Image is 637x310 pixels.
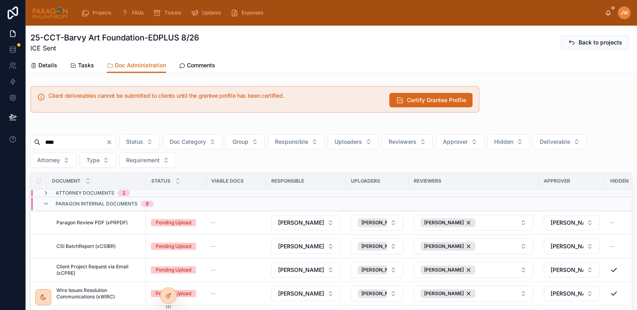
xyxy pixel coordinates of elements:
span: Deliverable [540,138,570,146]
a: Select Button [413,285,534,302]
a: Select Button [351,238,404,255]
button: Select Button [544,286,600,301]
a: Select Button [271,286,341,302]
span: [PERSON_NAME] [361,243,401,250]
span: Responsible [275,138,308,146]
span: CSI BatchReport (xCSIBR) [56,243,116,250]
div: Pending Upload [156,266,191,274]
button: Select Button [271,286,341,301]
a: Wire Issues Resolution Communications (xWIRC) [56,287,141,300]
a: FAQs [118,6,149,20]
span: Document [52,178,80,184]
span: Status [126,138,143,146]
span: Approver [544,178,570,184]
span: [PERSON_NAME] [278,266,324,274]
button: Unselect 31 [421,289,475,298]
button: Clear [106,139,116,145]
span: Hidden [494,138,513,146]
span: -- [211,267,216,273]
span: Viable Docs [211,178,244,184]
span: Responsible [271,178,304,184]
button: Unselect 31 [358,218,413,227]
button: Select Button [271,262,341,278]
span: Group [232,138,248,146]
button: Unselect 31 [358,266,413,274]
a: -- [211,219,261,226]
span: Reviewers [414,178,441,184]
button: Select Button [30,153,76,168]
a: Select Button [543,262,600,278]
button: Select Button [271,239,341,254]
span: Reviewers [389,138,417,146]
a: Select Button [413,262,534,278]
a: Select Button [271,215,341,231]
span: Paragon Internal Documents [56,201,138,207]
div: Pending Upload [156,290,191,297]
span: -- [211,243,216,250]
span: Attorney [37,156,60,164]
button: Unselect 31 [421,266,475,274]
span: Updates [202,10,221,16]
button: Select Button [487,134,530,149]
a: CSI BatchReport (xCSIBR) [56,243,141,250]
span: JW [621,10,628,16]
span: [PERSON_NAME] [551,219,583,227]
span: ICE Sent [30,43,199,53]
button: Select Button [382,134,433,149]
a: Select Button [543,286,600,302]
span: Status [151,178,170,184]
a: Updates [188,6,226,20]
a: Pending Upload [151,243,201,250]
button: Select Button [533,134,587,149]
button: Select Button [544,239,600,254]
a: Pending Upload [151,290,201,297]
a: Details [30,58,57,74]
button: Select Button [351,215,403,231]
a: Doc Administration [107,58,166,73]
span: [PERSON_NAME] [278,242,324,250]
span: Uploaders [335,138,362,146]
span: -- [211,290,216,297]
span: [PERSON_NAME] [278,290,324,298]
button: Back to projects [561,35,629,50]
a: Expenses [228,6,269,20]
a: Tasks [70,58,94,74]
a: Pending Upload [151,266,201,274]
button: Select Button [80,153,116,168]
div: 2 [122,190,125,196]
a: Select Button [413,214,534,231]
span: FAQs [132,10,144,16]
button: Select Button [414,238,533,254]
span: Doc Administration [115,61,166,69]
a: Select Button [543,238,600,254]
button: Select Button [268,134,325,149]
button: Select Button [351,262,403,278]
button: Select Button [414,262,533,278]
button: Select Button [414,215,533,231]
a: Select Button [271,262,341,278]
a: Select Button [271,238,341,254]
span: Details [38,61,57,69]
span: Expenses [242,10,263,16]
span: Attorney Documents [56,190,114,196]
a: Select Button [351,262,404,278]
h5: Client deliverables cannot be submitted to clients until the grantee profile has been certified. [48,93,383,99]
span: [PERSON_NAME] [551,242,583,250]
div: Pending Upload [156,243,191,250]
span: Paragon Review PDF (xPRPDF) [56,219,128,226]
span: [PERSON_NAME] [551,290,583,298]
span: Uploaders [351,178,380,184]
button: Certify Grantee Profile [389,93,473,107]
a: -- [211,290,261,297]
span: Comments [187,61,215,69]
div: Pending Upload [156,219,191,226]
span: -- [610,243,615,250]
button: Select Button [328,134,379,149]
span: Type [86,156,100,164]
button: Select Button [351,238,403,254]
a: Paragon Review PDF (xPRPDF) [56,219,141,226]
span: Back to projects [579,38,622,46]
span: Projects [92,10,111,16]
span: Doc Category [170,138,206,146]
span: Tasks [78,61,94,69]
